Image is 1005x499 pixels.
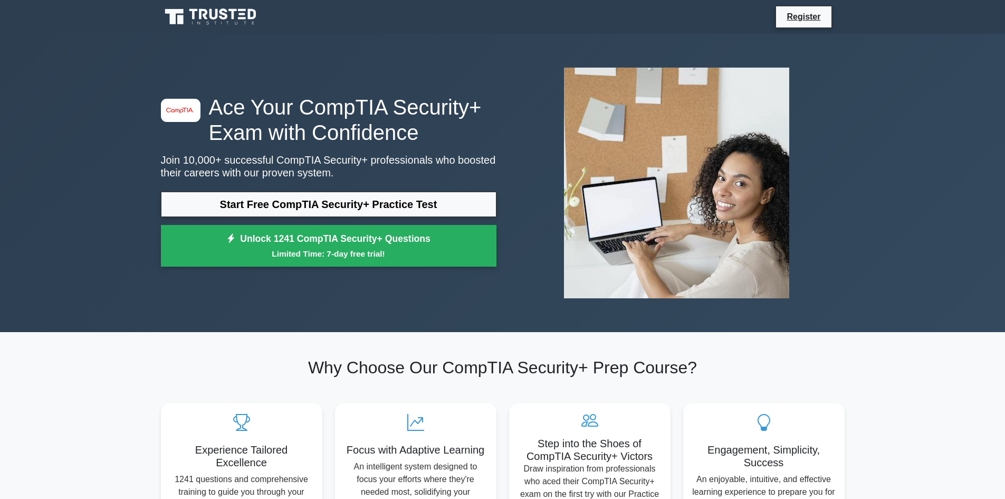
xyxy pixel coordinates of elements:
[161,357,845,378] h2: Why Choose Our CompTIA Security+ Prep Course?
[780,10,827,23] a: Register
[161,225,496,267] a: Unlock 1241 CompTIA Security+ QuestionsLimited Time: 7-day free trial!
[169,444,314,469] h5: Experience Tailored Excellence
[161,95,496,145] h1: Ace Your CompTIA Security+ Exam with Confidence
[174,248,483,260] small: Limited Time: 7-day free trial!
[343,444,488,456] h5: Focus with Adaptive Learning
[161,192,496,217] a: Start Free CompTIA Security+ Practice Test
[692,444,836,469] h5: Engagement, Simplicity, Success
[161,154,496,179] p: Join 10,000+ successful CompTIA Security+ professionals who boosted their careers with our proven...
[518,437,662,463] h5: Step into the Shoes of CompTIA Security+ Victors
